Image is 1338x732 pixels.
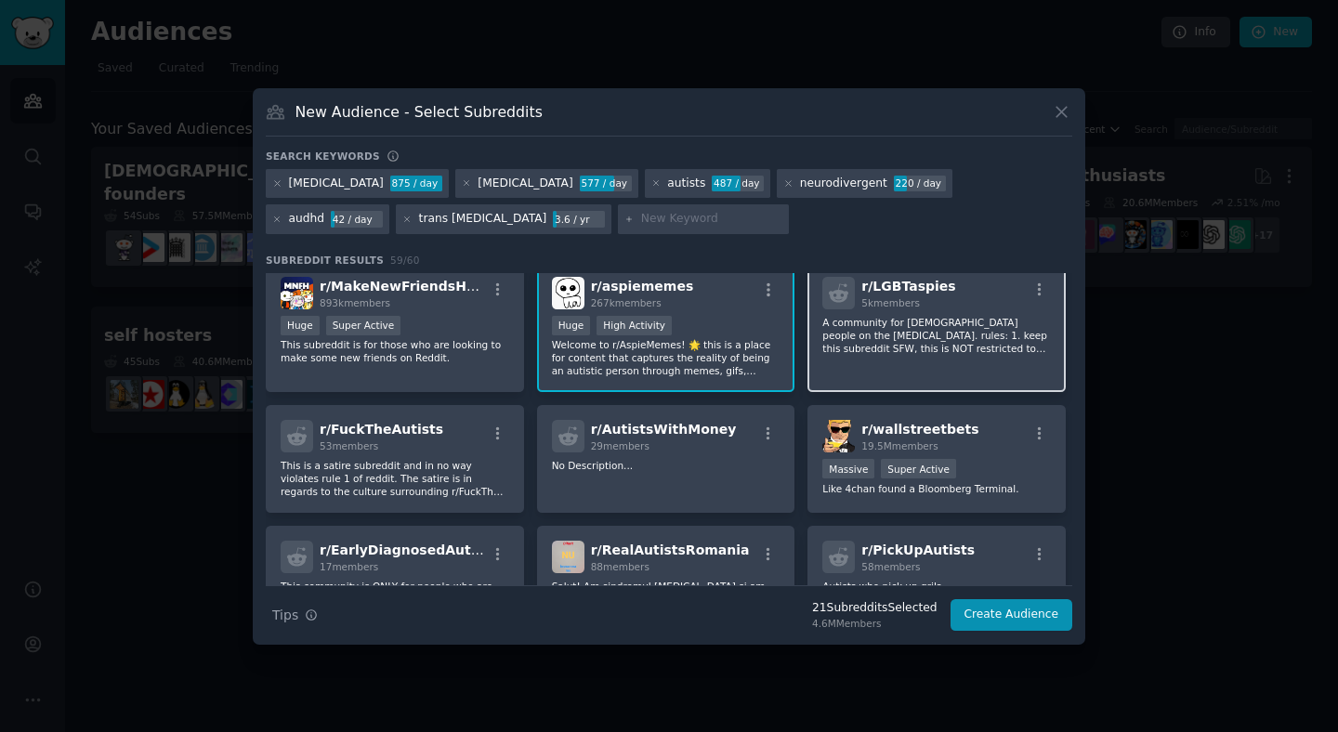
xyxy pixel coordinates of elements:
[320,422,443,437] span: r/ FuckTheAutists
[591,440,649,451] span: 29 members
[861,297,920,308] span: 5k members
[861,279,955,294] span: r/ LGBTaspies
[822,316,1051,355] p: A community for [DEMOGRAPHIC_DATA] people on the [MEDICAL_DATA]. rules: 1. keep this subreddit SF...
[272,606,298,625] span: Tips
[591,279,694,294] span: r/ aspiememes
[320,542,497,557] span: r/ EarlyDiagnosedAutists
[861,422,978,437] span: r/ wallstreetbets
[478,176,572,192] div: [MEDICAL_DATA]
[667,176,705,192] div: autists
[641,211,782,228] input: New Keyword
[266,150,380,163] h3: Search keywords
[320,561,378,572] span: 17 members
[390,255,420,266] span: 59 / 60
[281,580,509,619] p: This community is ONLY for people who are diagnosed early. People who aren’t are still welcome to...
[812,600,937,617] div: 21 Subreddit s Selected
[591,561,649,572] span: 88 members
[822,580,1051,593] p: Autists who pick up grils
[320,297,390,308] span: 893k members
[419,211,547,228] div: trans [MEDICAL_DATA]
[951,599,1073,631] button: Create Audience
[281,316,320,335] div: Huge
[281,459,509,498] p: This is a satire subreddit and in no way violates rule 1 of reddit. The satire is in regards to t...
[289,176,384,192] div: [MEDICAL_DATA]
[266,599,324,632] button: Tips
[712,176,764,192] div: 487 / day
[553,211,605,228] div: 3.6 / yr
[591,422,737,437] span: r/ AutistsWithMoney
[289,211,325,228] div: audhd
[597,316,672,335] div: High Activity
[881,459,956,478] div: Super Active
[552,338,780,377] p: Welcome to r/AspieMemes! 🌟 this is a place for content that captures the reality of being an auti...
[800,176,887,192] div: neurodivergent
[266,254,384,267] span: Subreddit Results
[281,338,509,364] p: This subreddit is for those who are looking to make some new friends on Reddit.
[320,440,378,451] span: 53 members
[326,316,401,335] div: Super Active
[861,542,975,557] span: r/ PickUpAutists
[320,279,491,294] span: r/ MakeNewFriendsHere
[552,541,584,573] img: RealAutistsRomania
[580,176,632,192] div: 577 / day
[552,316,591,335] div: Huge
[822,459,874,478] div: Massive
[894,176,946,192] div: 220 / day
[822,420,855,452] img: wallstreetbets
[552,580,780,619] p: Salut! Am sindromul [MEDICAL_DATA] si am observat ca la noi nu prea sunt grupuri pentru neurodive...
[552,277,584,309] img: aspiememes
[861,561,920,572] span: 58 members
[812,617,937,630] div: 4.6M Members
[591,542,750,557] span: r/ RealAutistsRomania
[281,277,313,309] img: MakeNewFriendsHere
[861,440,938,451] span: 19.5M members
[591,297,662,308] span: 267k members
[822,482,1051,495] p: Like 4chan found a Bloomberg Terminal.
[552,459,780,472] p: No Description...
[295,102,543,122] h3: New Audience - Select Subreddits
[331,211,383,228] div: 42 / day
[390,176,442,192] div: 875 / day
